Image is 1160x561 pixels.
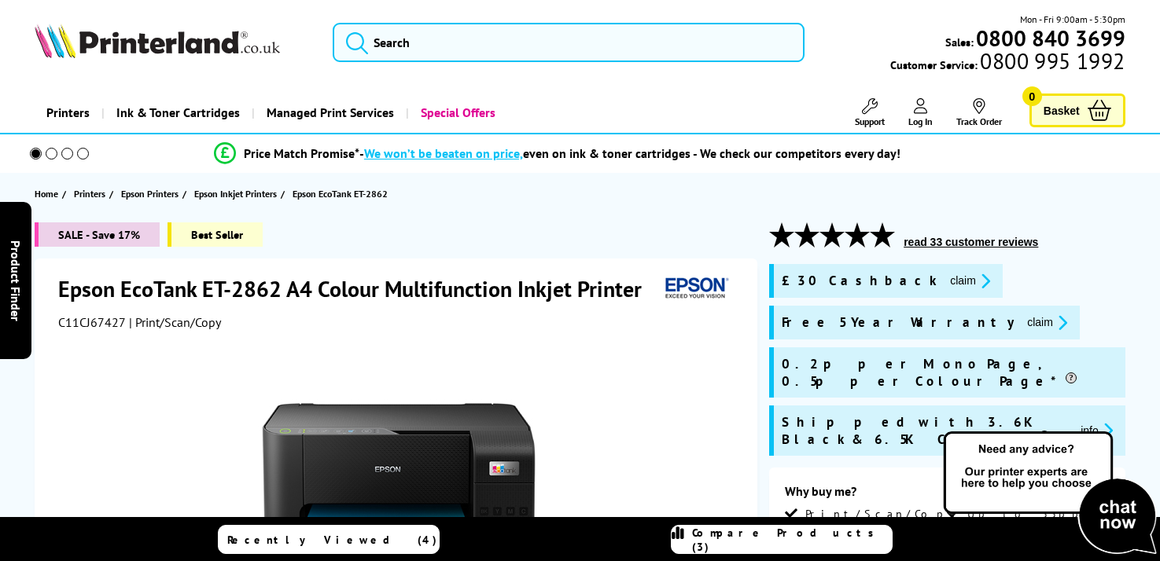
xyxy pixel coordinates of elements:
[908,98,933,127] a: Log In
[58,274,657,303] h1: Epson EcoTank ET-2862 A4 Colour Multifunction Inkjet Printer
[785,483,1110,507] div: Why buy me?
[8,240,24,321] span: Product Finder
[782,355,1118,390] span: 0.2p per Mono Page, 0.5p per Colour Page*
[855,115,885,127] span: Support
[252,93,406,133] a: Managed Print Services
[945,272,995,290] button: promo-description
[1020,12,1125,27] span: Mon - Fri 9:00am - 5:30pm
[940,429,1160,558] img: Open Live Chat window
[168,222,263,247] span: Best Seller
[359,145,900,161] div: - even on ink & toner cartridges - We check our competitors every day!
[35,185,62,202] a: Home
[890,53,1125,72] span: Customer Service:
[35,24,280,58] img: Printerland Logo
[1044,100,1080,121] span: Basket
[782,313,1015,332] span: Free 5 Year Warranty
[1022,313,1072,332] button: promo-description
[194,185,281,202] a: Epson Inkjet Printers
[121,185,179,202] span: Epson Printers
[35,93,101,133] a: Printers
[1076,421,1118,439] button: promo-description
[35,185,58,202] span: Home
[74,185,105,202] span: Printers
[227,533,437,547] span: Recently Viewed (4)
[978,53,1125,68] span: 0800 995 1992
[293,188,388,200] span: Epson EcoTank ET-2862
[671,525,893,554] a: Compare Products (3)
[406,93,507,133] a: Special Offers
[116,93,240,133] span: Ink & Toner Cartridges
[194,185,277,202] span: Epson Inkjet Printers
[8,140,1107,167] li: modal_Promise
[101,93,252,133] a: Ink & Toner Cartridges
[129,314,221,330] span: | Print/Scan/Copy
[35,222,160,247] span: SALE - Save 17%
[1029,93,1125,127] a: Basket 0
[35,24,312,61] a: Printerland Logo
[692,526,892,554] span: Compare Products (3)
[121,185,182,202] a: Epson Printers
[899,235,1043,249] button: read 33 customer reviews
[244,145,359,161] span: Price Match Promise*
[364,145,523,161] span: We won’t be beaten on price,
[333,23,805,62] input: Search
[659,274,731,303] img: Epson
[945,35,974,49] span: Sales:
[805,507,967,521] span: Print/Scan/Copy
[74,185,109,202] a: Printers
[1022,86,1042,106] span: 0
[908,115,933,127] span: Log In
[58,314,126,330] span: C11CJ67427
[782,272,937,290] span: £30 Cashback
[218,525,440,554] a: Recently Viewed (4)
[782,413,1068,448] span: Shipped with 3.6K Black & 6.5K CMY Inks*
[855,98,885,127] a: Support
[974,31,1125,46] a: 0800 840 3699
[976,24,1125,53] b: 0800 840 3699
[956,98,1002,127] a: Track Order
